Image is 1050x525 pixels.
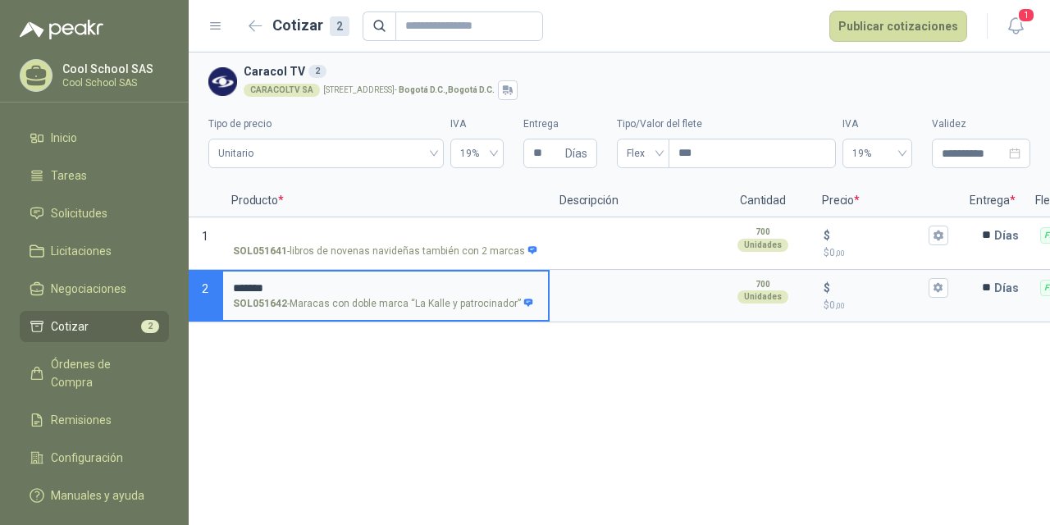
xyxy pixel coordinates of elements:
button: $$0,00 [929,278,948,298]
span: down [824,157,829,163]
button: 1 [1001,11,1030,41]
span: Días [565,139,587,167]
span: 1 [1017,7,1035,23]
label: Tipo de precio [208,116,444,132]
span: 0 [829,247,845,258]
span: ,00 [835,301,845,310]
span: Órdenes de Compra [51,355,153,391]
strong: SOL051642 [233,296,287,312]
span: 1 [202,230,208,243]
div: 2 [330,16,349,36]
p: $ [824,298,948,313]
p: $ [824,245,948,261]
span: Increase Value [817,139,835,153]
p: Cantidad [714,185,812,217]
p: Días [994,219,1025,252]
label: Tipo/Valor del flete [617,116,836,132]
span: Tareas [51,167,87,185]
div: 2 [308,65,326,78]
div: Unidades [737,290,788,304]
span: Configuración [51,449,123,467]
a: Inicio [20,122,169,153]
button: Publicar cotizaciones [829,11,967,42]
span: 0 [829,299,845,311]
div: CARACOLTV SA [244,84,320,97]
div: Unidades [737,239,788,252]
input: $$0,00 [833,229,925,241]
p: Descripción [550,185,714,217]
p: Entrega [960,185,1025,217]
label: IVA [450,116,504,132]
p: Días [994,272,1025,304]
button: $$0,00 [929,226,948,245]
span: Decrease Value [817,153,835,167]
span: up [824,144,829,149]
h3: Caracol TV [244,62,1024,80]
a: Tareas [20,160,169,191]
input: SOL051642-Maracas con doble marca “La Kalle y patrocinador” [233,282,538,294]
h2: Cotizar [272,14,349,37]
span: Cotizar [51,317,89,336]
label: Entrega [523,116,597,132]
p: 700 [756,226,770,239]
p: - libros de novenas navideñas también con 2 marcas [233,244,538,259]
p: 700 [756,278,770,291]
span: Licitaciones [51,242,112,260]
input: $$0,00 [833,281,925,294]
a: Cotizar2 [20,311,169,342]
span: 2 [202,282,208,295]
a: Negociaciones [20,273,169,304]
span: Solicitudes [51,204,107,222]
img: Logo peakr [20,20,103,39]
a: Manuales y ayuda [20,480,169,511]
p: Precio [812,185,960,217]
span: Negociaciones [51,280,126,298]
span: Inicio [51,129,77,147]
span: 19% [852,141,902,166]
input: SOL051641-libros de novenas navideñas también con 2 marcas [233,230,538,242]
span: 2 [141,320,159,333]
a: Configuración [20,442,169,473]
strong: Bogotá D.C. , Bogotá D.C. [399,85,495,94]
label: Validez [932,116,1030,132]
p: - Maracas con doble marca “La Kalle y patrocinador” [233,296,534,312]
a: Solicitudes [20,198,169,229]
span: Manuales y ayuda [51,486,144,504]
span: ,00 [835,249,845,258]
p: Cool School SAS [62,63,165,75]
span: close-circle [1009,148,1020,159]
a: Licitaciones [20,235,169,267]
p: $ [824,226,830,244]
span: Remisiones [51,411,112,429]
p: [STREET_ADDRESS] - [323,86,495,94]
a: Órdenes de Compra [20,349,169,398]
span: 19% [460,141,494,166]
p: Producto [221,185,550,217]
span: Unitario [218,141,434,166]
strong: SOL051641 [233,244,287,259]
p: $ [824,279,830,297]
span: Flex [627,141,660,166]
p: Cool School SAS [62,78,165,88]
a: Remisiones [20,404,169,436]
label: IVA [842,116,912,132]
img: Company Logo [208,67,237,96]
